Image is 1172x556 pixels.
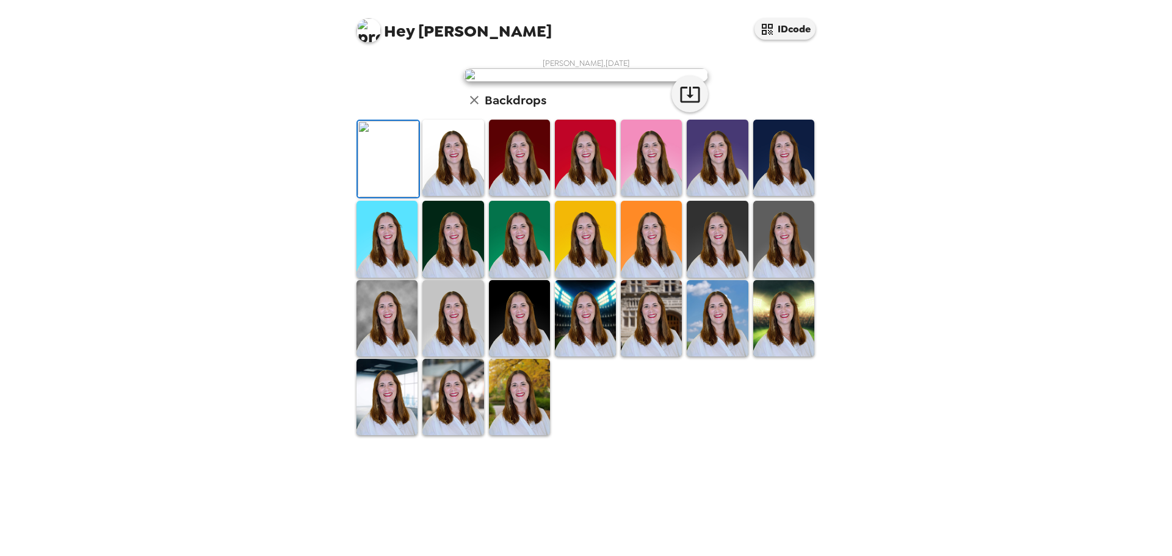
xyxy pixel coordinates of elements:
[754,18,816,40] button: IDcode
[356,12,552,40] span: [PERSON_NAME]
[485,90,546,110] h6: Backdrops
[384,20,414,42] span: Hey
[543,58,630,68] span: [PERSON_NAME] , [DATE]
[464,68,708,82] img: user
[356,18,381,43] img: profile pic
[358,121,419,197] img: Original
